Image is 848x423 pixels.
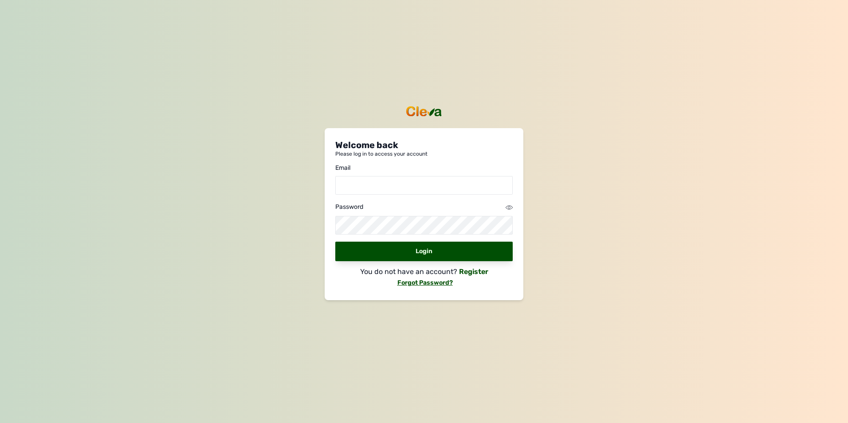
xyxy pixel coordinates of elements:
p: Please log in to access your account [335,151,513,157]
div: Login [335,242,513,261]
p: Welcome back [335,139,513,151]
div: Email [335,164,513,172]
a: Register [457,267,488,276]
img: cleva_logo.png [404,105,444,117]
div: Password [335,203,363,211]
a: Forgot Password? [396,279,453,286]
p: You do not have an account? [360,266,457,277]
